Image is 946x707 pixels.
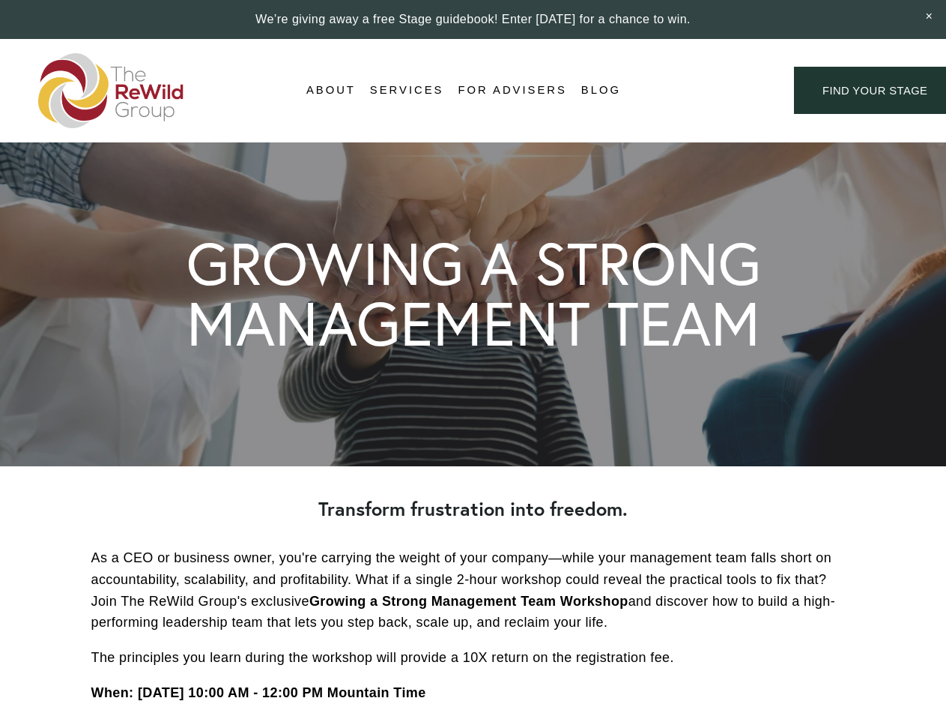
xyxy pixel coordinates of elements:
strong: When: [91,685,134,700]
h1: GROWING A STRONG [187,234,761,293]
img: The ReWild Group [38,53,185,128]
strong: Transform frustration into freedom. [318,496,628,521]
a: Blog [581,79,621,102]
a: folder dropdown [370,79,444,102]
span: Services [370,80,444,100]
p: As a CEO or business owner, you're carrying the weight of your company—while your management team... [91,547,855,634]
a: folder dropdown [306,79,356,102]
span: About [306,80,356,100]
a: For Advisers [458,79,566,102]
h1: MANAGEMENT TEAM [187,293,760,354]
strong: Growing a Strong Management Team Workshop [309,594,628,609]
p: The principles you learn during the workshop will provide a 10X return on the registration fee. [91,647,855,669]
